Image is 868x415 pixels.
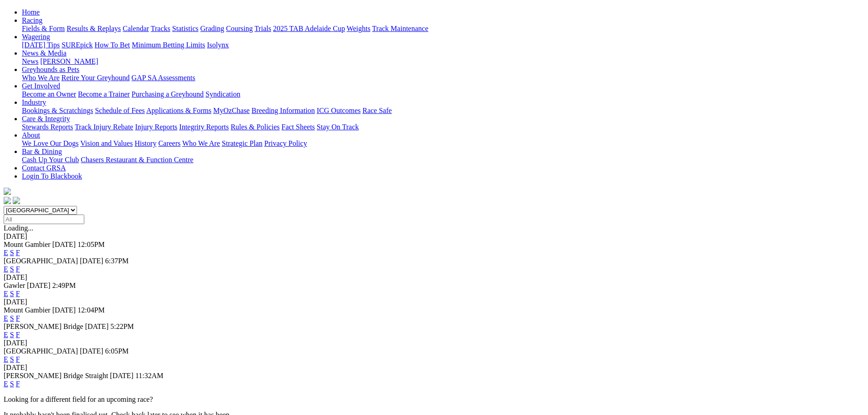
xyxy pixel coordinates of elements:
a: F [16,355,20,363]
a: Industry [22,98,46,106]
a: About [22,131,40,139]
a: Grading [200,25,224,32]
a: News & Media [22,49,67,57]
a: Get Involved [22,82,60,90]
a: Track Injury Rebate [75,123,133,131]
span: [GEOGRAPHIC_DATA] [4,257,78,265]
a: [PERSON_NAME] [40,57,98,65]
a: Results & Replays [67,25,121,32]
a: E [4,355,8,363]
a: MyOzChase [213,107,250,114]
a: We Love Our Dogs [22,139,78,147]
span: [DATE] [52,306,76,314]
a: SUREpick [62,41,92,49]
a: GAP SA Assessments [132,74,195,82]
a: F [16,380,20,388]
span: [GEOGRAPHIC_DATA] [4,347,78,355]
span: [DATE] [27,282,51,289]
span: 12:04PM [77,306,105,314]
div: Care & Integrity [22,123,864,131]
a: F [16,265,20,273]
a: F [16,314,20,322]
a: Rules & Policies [231,123,280,131]
a: Fields & Form [22,25,65,32]
a: E [4,265,8,273]
span: [DATE] [80,257,103,265]
a: Injury Reports [135,123,177,131]
span: [DATE] [52,241,76,248]
a: S [10,331,14,338]
img: facebook.svg [4,197,11,204]
span: 2:49PM [52,282,76,289]
a: Privacy Policy [264,139,307,147]
a: News [22,57,38,65]
span: Loading... [4,224,33,232]
a: S [10,380,14,388]
span: [DATE] [85,323,109,330]
a: S [10,314,14,322]
a: Contact GRSA [22,164,66,172]
a: E [4,249,8,256]
span: [PERSON_NAME] Bridge [4,323,83,330]
a: F [16,331,20,338]
a: S [10,355,14,363]
a: Who We Are [22,74,60,82]
span: 6:05PM [105,347,129,355]
a: Weights [347,25,370,32]
span: Mount Gambier [4,306,51,314]
a: S [10,249,14,256]
a: Become a Trainer [78,90,130,98]
a: ICG Outcomes [317,107,360,114]
div: [DATE] [4,339,864,347]
a: F [16,249,20,256]
div: [DATE] [4,364,864,372]
a: History [134,139,156,147]
a: Schedule of Fees [95,107,144,114]
a: Track Maintenance [372,25,428,32]
a: Syndication [205,90,240,98]
a: Isolynx [207,41,229,49]
a: Coursing [226,25,253,32]
a: Login To Blackbook [22,172,82,180]
a: Fact Sheets [282,123,315,131]
span: Gawler [4,282,25,289]
a: 2025 TAB Adelaide Cup [273,25,345,32]
a: Race Safe [362,107,391,114]
a: Careers [158,139,180,147]
div: [DATE] [4,273,864,282]
span: 6:37PM [105,257,129,265]
span: [DATE] [110,372,134,379]
a: Vision and Values [80,139,133,147]
div: [DATE] [4,232,864,241]
a: [DATE] Tips [22,41,60,49]
a: Tracks [151,25,170,32]
a: Retire Your Greyhound [62,74,130,82]
a: S [10,290,14,297]
a: Calendar [123,25,149,32]
a: Trials [254,25,271,32]
a: Who We Are [182,139,220,147]
a: Bookings & Scratchings [22,107,93,114]
div: News & Media [22,57,864,66]
a: E [4,290,8,297]
div: Greyhounds as Pets [22,74,864,82]
a: Home [22,8,40,16]
a: Applications & Forms [146,107,211,114]
a: Wagering [22,33,50,41]
img: twitter.svg [13,197,20,204]
a: S [10,265,14,273]
a: Purchasing a Greyhound [132,90,204,98]
a: F [16,290,20,297]
div: About [22,139,864,148]
div: Get Involved [22,90,864,98]
a: Care & Integrity [22,115,70,123]
a: Statistics [172,25,199,32]
input: Select date [4,215,84,224]
span: 12:05PM [77,241,105,248]
a: Racing [22,16,42,24]
div: [DATE] [4,298,864,306]
span: Mount Gambier [4,241,51,248]
p: Looking for a different field for an upcoming race? [4,395,864,404]
a: Breeding Information [252,107,315,114]
a: Cash Up Your Club [22,156,79,164]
